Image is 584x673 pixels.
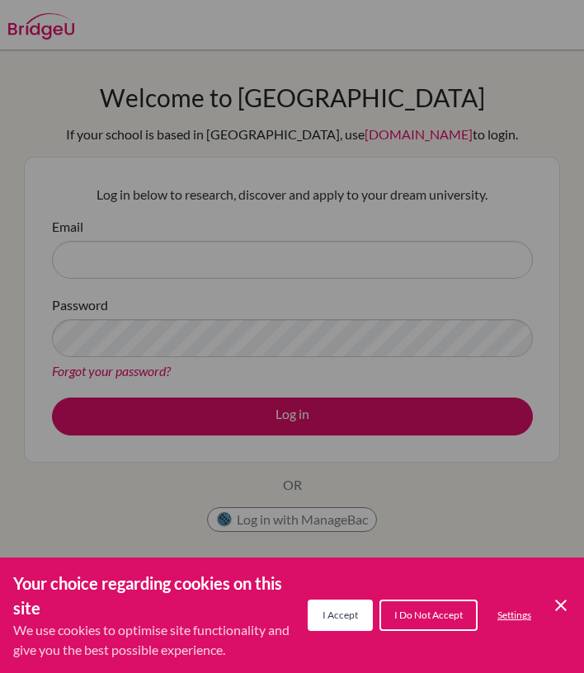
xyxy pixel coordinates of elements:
[497,609,531,621] span: Settings
[484,601,544,629] button: Settings
[551,595,571,615] button: Save and close
[13,571,308,620] h3: Your choice regarding cookies on this site
[379,600,478,631] button: I Do Not Accept
[308,600,373,631] button: I Accept
[394,609,463,621] span: I Do Not Accept
[13,620,308,660] p: We use cookies to optimise site functionality and give you the best possible experience.
[323,609,358,621] span: I Accept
